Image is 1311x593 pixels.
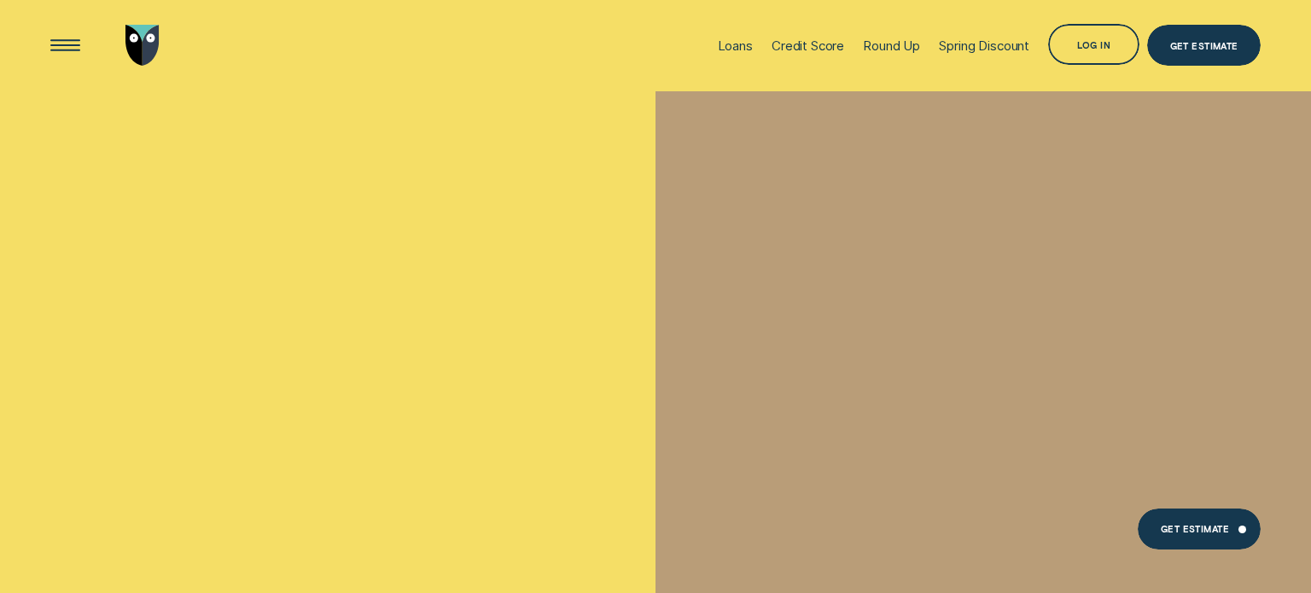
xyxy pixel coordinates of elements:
div: Loans [718,38,753,54]
a: Get Estimate [1138,509,1261,549]
img: Wisr [125,25,160,66]
a: Get Estimate [1147,25,1261,66]
button: Open Menu [44,25,85,66]
div: Spring Discount [939,38,1029,54]
h4: Get there faster [50,263,445,390]
div: Credit Score [772,38,844,54]
button: Log in [1048,24,1139,65]
div: Round Up [863,38,920,54]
